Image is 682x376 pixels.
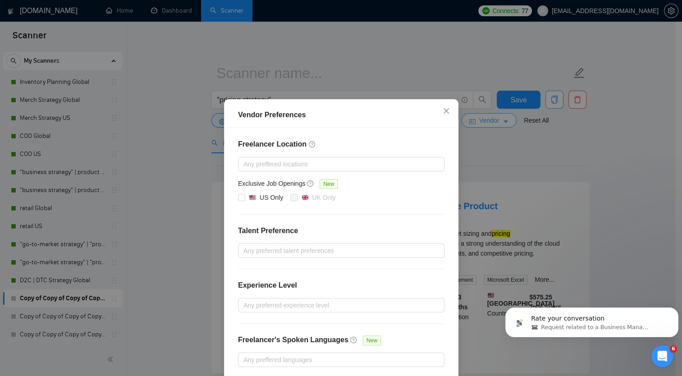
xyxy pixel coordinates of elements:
iframe: Intercom notifications message [502,289,682,352]
span: question-circle [308,141,316,148]
h4: Freelancer Location [238,139,444,150]
span: close [443,107,450,115]
span: New [362,335,380,345]
h4: Experience Level [238,280,297,291]
button: Close [434,99,458,124]
span: 6 [670,345,677,353]
span: question-circle [307,180,314,187]
img: 🇬🇧 [302,194,308,201]
span: New [320,179,338,189]
div: Vendor Preferences [238,110,444,120]
span: question-circle [350,336,357,344]
iframe: Intercom live chat [651,345,673,367]
h4: Talent Preference [238,225,444,236]
h4: Freelancer's Spoken Languages [238,335,348,345]
div: UK Only [312,193,335,202]
img: 🇺🇸 [249,194,256,201]
h5: Exclusive Job Openings [238,179,305,188]
div: US Only [260,193,283,202]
